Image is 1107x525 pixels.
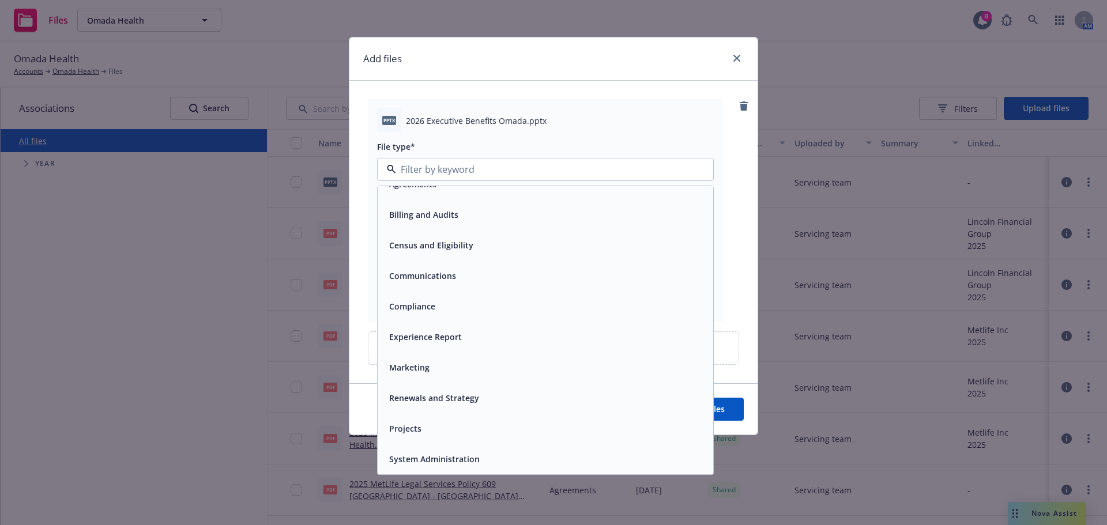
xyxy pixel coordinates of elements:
span: pptx [382,116,396,124]
a: close [730,51,744,65]
span: File type* [377,141,415,152]
input: Filter by keyword [396,163,690,176]
button: Compliance [389,300,435,312]
div: Upload new files [368,331,739,365]
button: System Administration [389,453,480,465]
h1: Add files [363,51,402,66]
button: Marketing [389,361,430,373]
button: Census and Eligibility [389,239,473,251]
button: Communications [389,270,456,282]
button: Experience Report [389,331,462,343]
button: Projects [389,422,421,435]
a: remove [737,99,751,113]
button: Renewals and Strategy [389,392,479,404]
span: 2026 Executive Benefits Omada.pptx [406,115,547,127]
button: Billing and Audits [389,209,458,221]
